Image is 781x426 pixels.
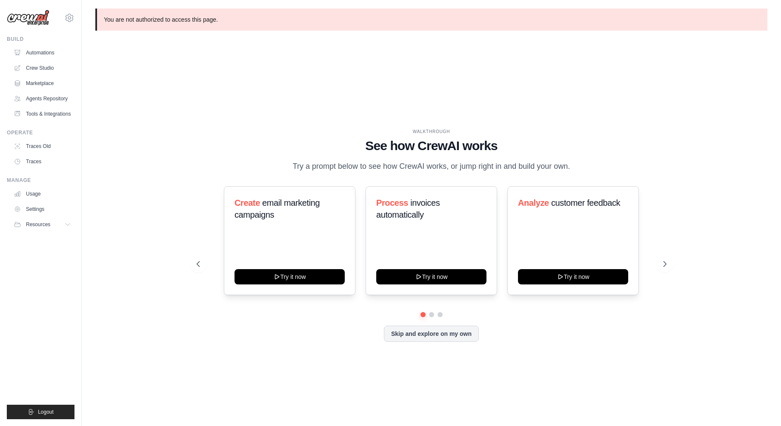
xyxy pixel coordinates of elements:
[10,77,74,90] a: Marketplace
[518,269,628,284] button: Try it now
[551,198,620,207] span: customer feedback
[10,61,74,75] a: Crew Studio
[10,92,74,105] a: Agents Repository
[289,160,575,173] p: Try a prompt below to see how CrewAI works, or jump right in and build your own.
[518,198,549,207] span: Analyze
[10,139,74,153] a: Traces Old
[376,198,408,207] span: Process
[376,269,486,284] button: Try it now
[38,409,54,415] span: Logout
[7,129,74,136] div: Operate
[197,138,667,153] h1: See how CrewAI works
[7,177,74,184] div: Manage
[384,326,479,342] button: Skip and explore on my own
[7,36,74,43] div: Build
[235,198,260,207] span: Create
[10,218,74,231] button: Resources
[7,10,49,26] img: Logo
[10,187,74,201] a: Usage
[235,198,320,219] span: email marketing campaigns
[10,46,74,60] a: Automations
[235,269,345,284] button: Try it now
[10,107,74,121] a: Tools & Integrations
[10,155,74,168] a: Traces
[10,202,74,216] a: Settings
[95,9,767,31] p: You are not authorized to access this page.
[26,221,50,228] span: Resources
[197,128,667,135] div: WALKTHROUGH
[7,405,74,419] button: Logout
[376,198,440,219] span: invoices automatically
